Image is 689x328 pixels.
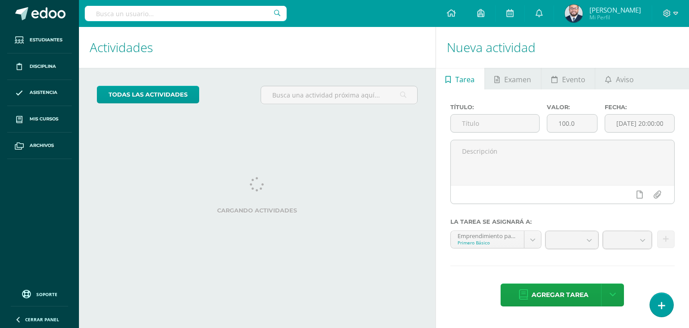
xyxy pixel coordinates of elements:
[97,86,199,103] a: todas las Actividades
[451,115,539,132] input: Título
[30,115,58,123] span: Mis cursos
[447,27,678,68] h1: Nueva actividad
[436,68,484,89] a: Tarea
[589,13,641,21] span: Mi Perfil
[7,80,72,106] a: Asistencia
[30,89,57,96] span: Asistencia
[541,68,595,89] a: Evento
[85,6,287,21] input: Busca un usuario...
[589,5,641,14] span: [PERSON_NAME]
[458,231,518,239] div: Emprendimiento para la Productividad 'E'
[605,104,675,111] label: Fecha:
[7,27,72,53] a: Estudiantes
[11,288,68,300] a: Soporte
[7,106,72,133] a: Mis cursos
[450,218,675,225] label: La tarea se asignará a:
[605,115,674,132] input: Fecha de entrega
[25,316,59,323] span: Cerrar panel
[504,69,531,90] span: Examen
[450,104,540,111] label: Título:
[565,4,583,22] img: 6a2ad2c6c0b72cf555804368074c1b95.png
[547,115,597,132] input: Puntos máximos
[30,36,62,44] span: Estudiantes
[547,104,597,111] label: Valor:
[595,68,643,89] a: Aviso
[97,207,418,214] label: Cargando actividades
[30,63,56,70] span: Disciplina
[36,291,57,297] span: Soporte
[90,27,425,68] h1: Actividades
[7,133,72,159] a: Archivos
[455,69,475,90] span: Tarea
[616,69,634,90] span: Aviso
[261,86,417,104] input: Busca una actividad próxima aquí...
[7,53,72,80] a: Disciplina
[532,284,589,306] span: Agregar tarea
[562,69,585,90] span: Evento
[458,239,518,246] div: Primero Básico
[451,231,541,248] a: Emprendimiento para la Productividad 'E'Primero Básico
[30,142,54,149] span: Archivos
[485,68,541,89] a: Examen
